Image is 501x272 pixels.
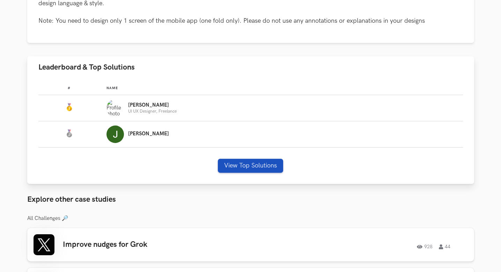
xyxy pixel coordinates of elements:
h3: All Challenges 🔎 [27,215,474,222]
span: 44 [439,244,450,249]
span: Leaderboard & Top Solutions [38,63,135,72]
span: 928 [417,244,433,249]
img: Silver Medal [65,129,73,138]
h3: Improve nudges for Grok [63,240,261,249]
img: Profile photo [106,126,124,143]
img: Profile photo [106,99,124,117]
button: View Top Solutions [218,159,283,173]
h3: Explore other case studies [27,195,474,204]
span: # [68,86,71,90]
p: [PERSON_NAME] [128,131,169,137]
img: Gold Medal [65,103,73,112]
span: Name [106,86,118,90]
button: Leaderboard & Top Solutions [27,56,474,78]
p: UI UX Designer, Freelance [128,109,177,114]
p: [PERSON_NAME] [128,102,177,108]
div: Leaderboard & Top Solutions [27,78,474,184]
a: Improve nudges for Grok92844 [27,228,474,262]
table: Leaderboard [38,80,463,148]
